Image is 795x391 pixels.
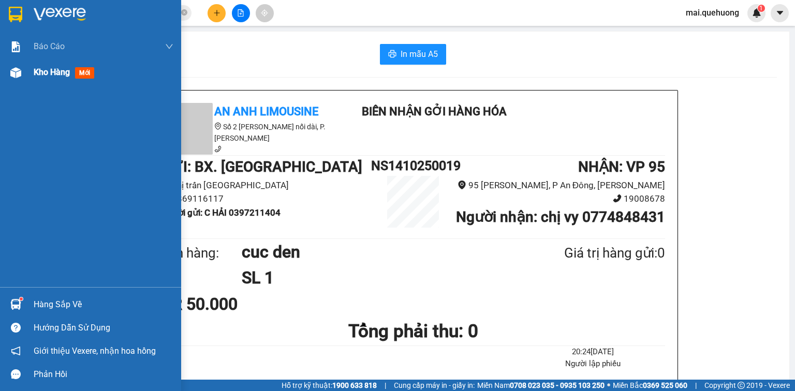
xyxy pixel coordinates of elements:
[261,9,268,17] span: aim
[161,317,665,345] h1: Tổng phải thu: 0
[455,192,665,206] li: 19008678
[67,15,99,99] b: Biên nhận gởi hàng hóa
[394,380,475,391] span: Cung cấp máy in - giấy in:
[214,105,318,118] b: An Anh Limousine
[695,380,697,391] span: |
[613,194,622,203] span: phone
[771,4,789,22] button: caret-down
[11,369,21,379] span: message
[34,367,173,382] div: Phản hồi
[521,346,665,358] li: 20:24[DATE]
[752,8,761,18] img: icon-new-feature
[34,344,156,357] span: Giới thiệu Vexere, nhận hoa hồng
[388,50,396,59] span: printer
[401,48,438,61] span: In mẫu A5
[11,323,21,333] span: question-circle
[758,5,765,12] sup: 1
[10,299,21,310] img: warehouse-icon
[759,5,763,12] span: 1
[181,8,187,18] span: close-circle
[242,265,514,291] h1: SL 1
[362,105,507,118] b: Biên nhận gởi hàng hóa
[161,207,281,218] b: Người gửi : C HẢI 0397211404
[34,320,173,336] div: Hướng dẫn sử dụng
[232,4,250,22] button: file-add
[208,4,226,22] button: plus
[643,381,687,389] strong: 0369 525 060
[678,6,747,19] span: mai.quehuong
[521,358,665,370] li: Người lập phiếu
[282,380,377,391] span: Hỗ trợ kỹ thuật:
[380,44,446,65] button: printerIn mẫu A5
[161,291,327,317] div: CR 50.000
[34,40,65,53] span: Báo cáo
[181,9,187,16] span: close-circle
[256,4,274,22] button: aim
[34,67,70,77] span: Kho hàng
[738,382,745,389] span: copyright
[161,178,371,192] li: Thị trấn [GEOGRAPHIC_DATA]
[458,181,466,189] span: environment
[607,383,610,387] span: ⚪️
[213,9,220,17] span: plus
[10,41,21,52] img: solution-icon
[161,192,371,206] li: 0869116117
[34,297,173,312] div: Hàng sắp về
[214,123,222,130] span: environment
[11,346,21,356] span: notification
[510,381,605,389] strong: 0708 023 035 - 0935 103 250
[214,145,222,153] span: phone
[514,243,665,264] div: Giá trị hàng gửi: 0
[371,156,455,176] h1: NS1410250019
[10,67,21,78] img: warehouse-icon
[242,239,514,265] h1: cuc den
[20,297,23,300] sup: 1
[332,381,377,389] strong: 1900 633 818
[75,67,94,79] span: mới
[9,7,22,22] img: logo-vxr
[456,208,665,225] b: Người nhận : chị vy 0774848431
[161,121,347,144] li: Số 2 [PERSON_NAME] nối dài, P. [PERSON_NAME]
[613,380,687,391] span: Miền Bắc
[775,8,785,18] span: caret-down
[161,158,362,175] b: GỬI : BX. [GEOGRAPHIC_DATA]
[578,158,665,175] b: NHẬN : VP 95
[385,380,386,391] span: |
[237,9,244,17] span: file-add
[161,243,242,264] div: Tên hàng:
[455,178,665,192] li: 95 [PERSON_NAME], P An Đông, [PERSON_NAME]
[165,42,173,51] span: down
[477,380,605,391] span: Miền Nam
[13,67,57,115] b: An Anh Limousine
